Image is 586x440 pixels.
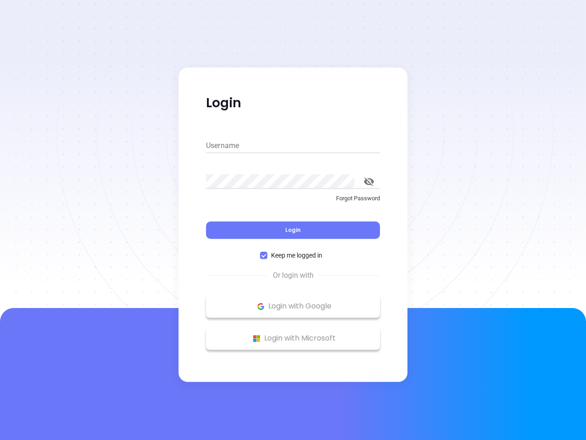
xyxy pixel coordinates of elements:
a: Forgot Password [206,194,380,210]
p: Login with Microsoft [211,331,375,345]
span: Keep me logged in [267,250,326,260]
button: Microsoft Logo Login with Microsoft [206,327,380,350]
span: Or login with [268,270,318,281]
button: Login [206,221,380,239]
button: toggle password visibility [358,170,380,192]
span: Login [285,226,301,234]
button: Google Logo Login with Google [206,295,380,318]
img: Microsoft Logo [251,333,262,344]
p: Login [206,95,380,111]
p: Forgot Password [206,194,380,203]
img: Google Logo [255,301,266,312]
p: Login with Google [211,299,375,313]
